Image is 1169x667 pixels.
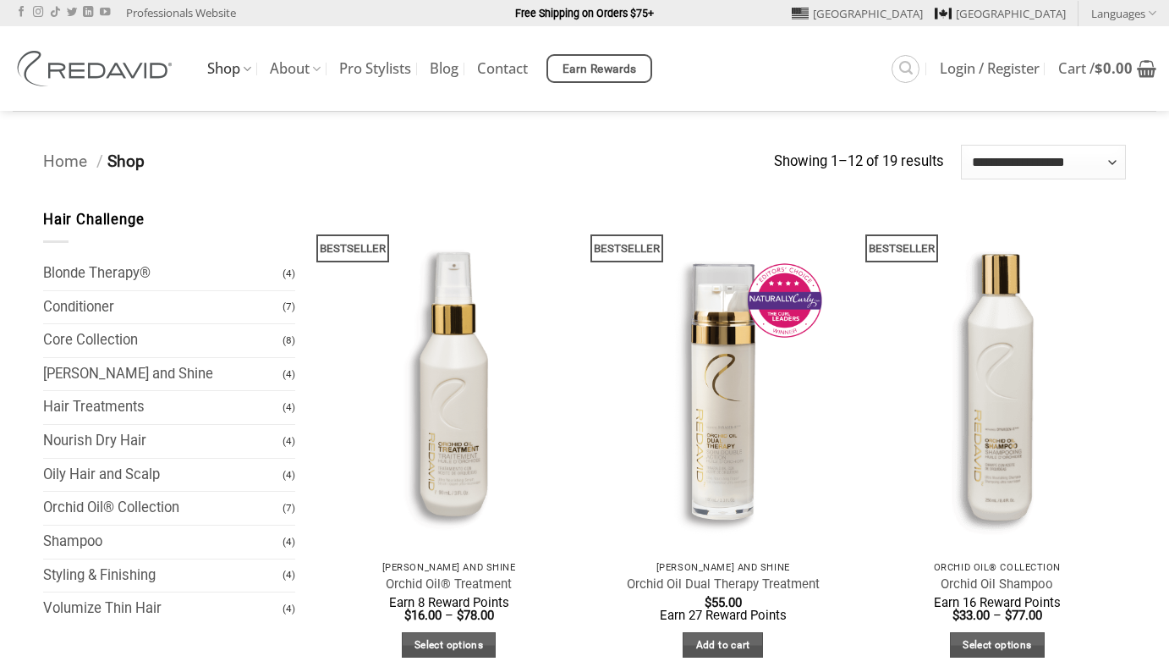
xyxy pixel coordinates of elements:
a: Shop [207,52,251,85]
a: Orchid Oil Dual Therapy Treatment [627,576,820,593]
a: Login / Register [940,53,1040,84]
span: $ [705,595,711,610]
a: Core Collection [43,324,283,357]
img: REDAVID Orchid Oil Treatment 90ml [320,209,578,553]
p: Orchid Oil® Collection [877,562,1118,573]
a: Follow on LinkedIn [83,7,93,19]
a: Styling & Finishing [43,560,283,593]
span: (4) [283,393,295,422]
span: (4) [283,560,295,590]
span: (4) [283,527,295,557]
a: Volumize Thin Hair [43,593,283,626]
span: (7) [283,292,295,322]
a: Search [892,55,919,83]
span: $ [404,608,411,623]
a: Blog [430,53,458,84]
span: (4) [283,594,295,624]
img: REDAVID Orchid Oil Shampoo [869,209,1127,553]
span: Cart / [1058,62,1133,75]
a: Orchid Oil® Treatment [386,576,512,593]
a: Select options for “Orchid Oil Shampoo” [950,632,1045,659]
a: [GEOGRAPHIC_DATA] [792,1,923,26]
span: $ [1095,58,1103,78]
span: (4) [283,460,295,490]
a: Blonde Therapy® [43,257,283,290]
span: Earn 27 Reward Points [660,608,787,623]
span: Login / Register [940,62,1040,75]
span: $ [1005,608,1012,623]
p: [PERSON_NAME] and Shine [328,562,569,573]
a: Orchid Oil® Collection [43,492,283,525]
a: Shampoo [43,526,283,559]
span: $ [457,608,464,623]
span: Earn 16 Reward Points [934,595,1061,610]
span: – [993,608,1002,623]
a: Follow on Facebook [16,7,26,19]
span: Hair Challenge [43,212,145,228]
a: Conditioner [43,291,283,324]
a: View cart [1058,50,1156,87]
span: (4) [283,259,295,289]
span: – [445,608,453,623]
a: About [270,52,321,85]
nav: Breadcrumb [43,149,774,175]
a: Hair Treatments [43,391,283,424]
img: REDAVID Orchid Oil Dual Therapy ~ Award Winning Curl Care [594,209,852,553]
span: Earn Rewards [563,60,637,79]
bdi: 78.00 [457,608,494,623]
a: Oily Hair and Scalp [43,459,283,492]
a: Add to cart: “Orchid Oil Dual Therapy Treatment” [683,632,763,659]
span: (8) [283,326,295,356]
a: Earn Rewards [546,54,652,83]
span: (7) [283,493,295,523]
span: (4) [283,360,295,389]
a: Languages [1091,1,1156,25]
p: Showing 1–12 of 19 results [774,151,944,174]
a: Pro Stylists [339,53,411,84]
a: Follow on YouTube [100,7,110,19]
bdi: 77.00 [1005,608,1042,623]
span: $ [952,608,959,623]
bdi: 0.00 [1095,58,1133,78]
a: [GEOGRAPHIC_DATA] [935,1,1066,26]
bdi: 55.00 [705,595,742,610]
a: Contact [477,53,528,84]
bdi: 16.00 [404,608,442,623]
strong: Free Shipping on Orders $75+ [515,7,654,19]
a: Follow on TikTok [50,7,60,19]
a: Follow on Instagram [33,7,43,19]
p: [PERSON_NAME] and Shine [602,562,843,573]
img: REDAVID Salon Products | United States [13,51,182,86]
bdi: 33.00 [952,608,990,623]
select: Shop order [961,145,1126,179]
a: [PERSON_NAME] and Shine [43,358,283,391]
span: Earn 8 Reward Points [389,595,509,610]
a: Orchid Oil Shampoo [941,576,1053,593]
span: (4) [283,427,295,456]
a: Nourish Dry Hair [43,425,283,458]
span: / [96,152,103,171]
a: Home [43,152,87,171]
a: Select options for “Orchid Oil® Treatment” [402,632,497,659]
a: Follow on Twitter [67,7,77,19]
